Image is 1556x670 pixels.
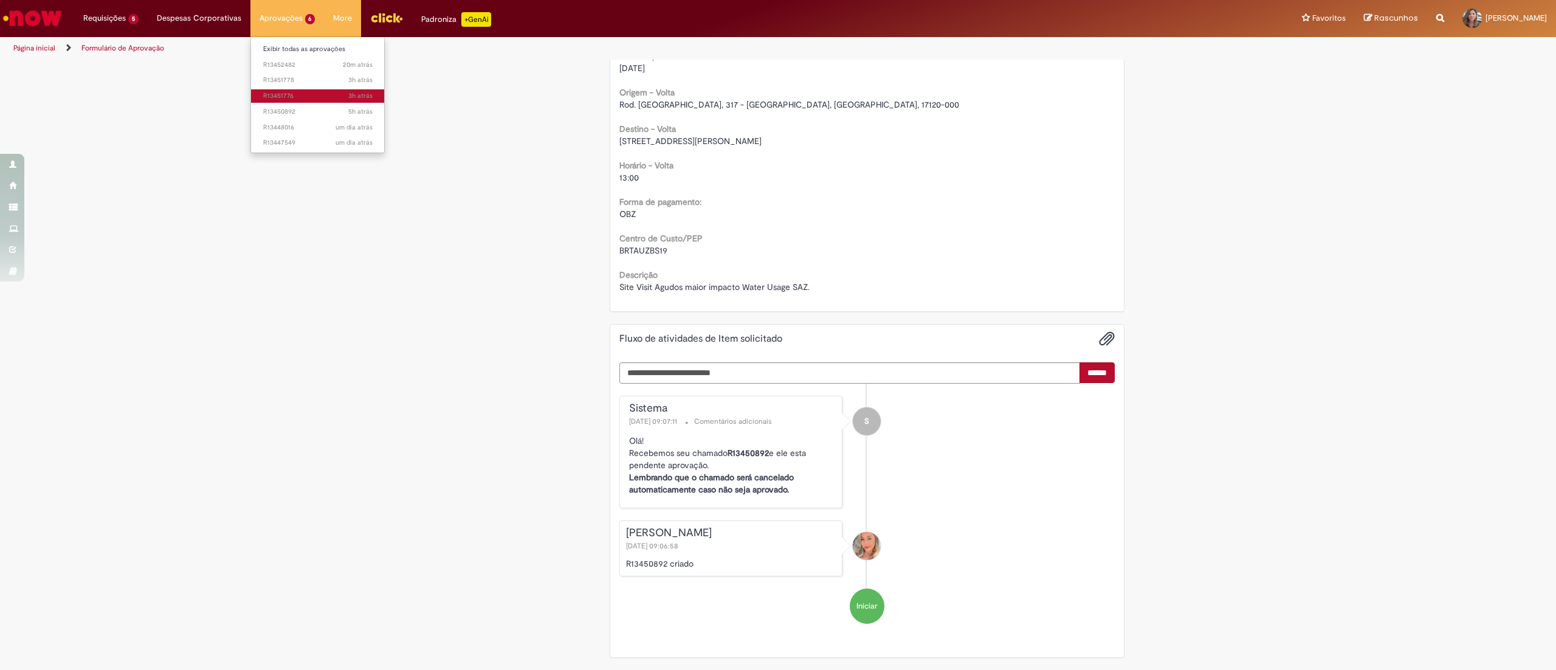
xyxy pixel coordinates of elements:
span: R13447549 [263,138,373,148]
span: R13448016 [263,123,373,133]
span: S [864,407,869,436]
b: Origem - Volta [619,87,675,98]
div: System [853,407,881,435]
span: Despesas Corporativas [157,12,241,24]
span: Rod. [GEOGRAPHIC_DATA], 317 - [GEOGRAPHIC_DATA], [GEOGRAPHIC_DATA], 17120-000 [619,99,959,110]
b: Forma de pagamento: [619,196,701,207]
b: Descrição [619,269,658,280]
span: More [333,12,352,24]
p: R13450892 criado [626,558,836,570]
p: Olá! Recebemos seu chamado e ele esta pendente aprovação. [629,435,836,496]
b: Centro de Custo/PEP [619,233,703,244]
ul: Histórico de tíquete [619,384,1115,636]
a: Aberto R13452482 : [251,58,385,72]
span: um dia atrás [336,138,373,147]
span: R13451776 [263,91,373,101]
span: Favoritos [1312,12,1346,24]
span: um dia atrás [336,123,373,132]
span: 13:00 [619,172,639,183]
span: Site Visit Agudos maior impacto Water Usage SAZ. [619,281,810,292]
span: [DATE] 09:07:11 [629,416,680,426]
span: OBZ [619,209,636,219]
a: Formulário de Aprovação [81,43,164,53]
h2: Fluxo de atividades de Item solicitado Histórico de tíquete [619,334,782,345]
span: Requisições [83,12,126,24]
b: Lembrando que o chamado será cancelado automaticamente caso não seja aprovado. [629,472,794,495]
img: click_logo_yellow_360x200.png [370,9,403,27]
span: 5h atrás [348,107,373,116]
span: BRTAUZBS19 [619,245,667,256]
span: [DATE] 09:06:58 [626,541,681,551]
small: Comentários adicionais [694,416,772,427]
span: R13452482 [263,60,373,70]
img: ServiceNow [1,6,64,30]
div: Ana Caroline Rodrigues Mendes [853,532,881,560]
ul: Aprovações [250,36,385,153]
a: Aberto R13450892 : [251,105,385,119]
ul: Trilhas de página [9,37,1028,60]
div: Padroniza [421,12,491,27]
time: 27/08/2025 11:11:37 [348,91,373,100]
span: R13451778 [263,75,373,85]
span: 20m atrás [343,60,373,69]
span: [STREET_ADDRESS][PERSON_NAME] [619,136,762,147]
span: [PERSON_NAME] [1485,13,1547,23]
span: 3h atrás [348,75,373,85]
a: Página inicial [13,43,55,53]
span: Rascunhos [1374,12,1418,24]
a: Aberto R13448016 : [251,121,385,134]
span: 3h atrás [348,91,373,100]
li: Ana Caroline Rodrigues Mendes [619,520,1115,576]
b: Horário - Volta [619,160,673,171]
a: Rascunhos [1364,13,1418,24]
time: 27/08/2025 09:07:03 [348,107,373,116]
span: Aprovações [260,12,303,24]
a: Aberto R13451778 : [251,74,385,87]
div: Sistema [629,402,836,415]
span: 6 [305,14,315,24]
textarea: Digite sua mensagem aqui... [619,362,1081,384]
time: 27/08/2025 13:39:05 [343,60,373,69]
span: Iniciar [856,600,878,612]
p: +GenAi [461,12,491,27]
a: Aberto R13451776 : [251,89,385,103]
div: [PERSON_NAME] [626,527,836,539]
time: 27/08/2025 11:12:08 [348,75,373,85]
b: R13450892 [728,447,769,458]
button: Adicionar anexos [1099,331,1115,347]
span: 5 [128,14,139,24]
span: [DATE] [619,63,645,74]
a: Exibir todas as aprovações [251,43,385,56]
span: R13450892 [263,107,373,117]
a: Aberto R13447549 : [251,136,385,150]
b: Destino - Volta [619,123,676,134]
